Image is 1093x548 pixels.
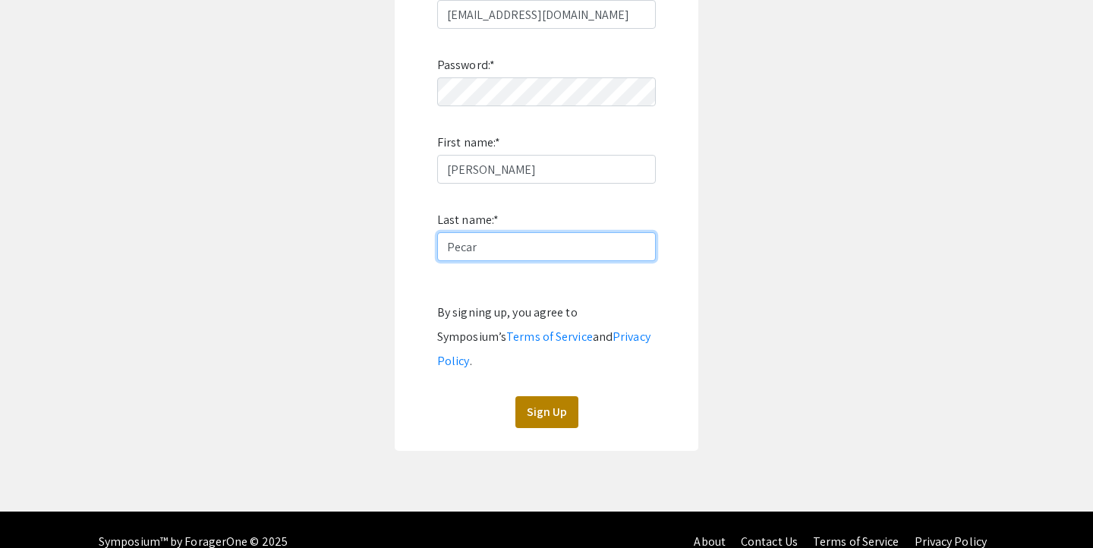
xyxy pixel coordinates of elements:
label: Last name: [437,208,499,232]
a: Terms of Service [506,329,593,345]
a: Privacy Policy [437,329,650,369]
div: By signing up, you agree to Symposium’s and . [437,301,656,373]
label: Password: [437,53,495,77]
button: Sign Up [515,396,578,428]
iframe: Chat [11,480,65,537]
label: First name: [437,131,500,155]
